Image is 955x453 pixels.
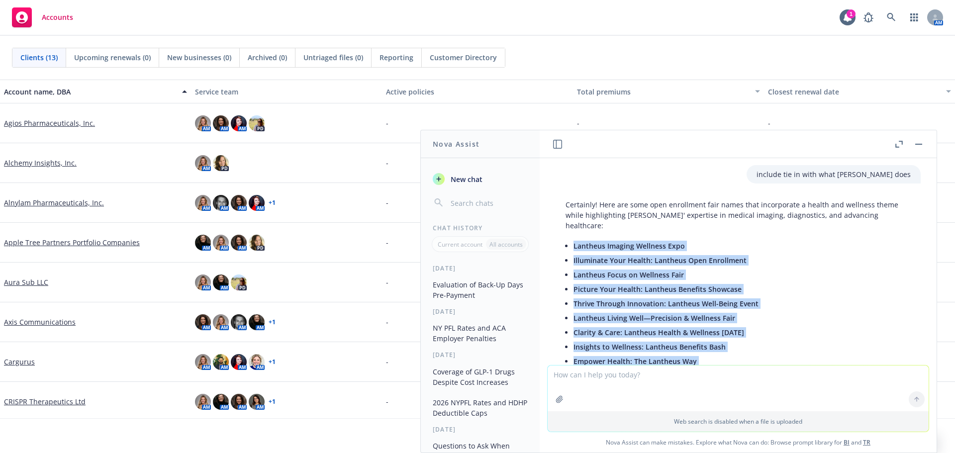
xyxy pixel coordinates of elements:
span: - [386,396,388,407]
span: Clarity & Care: Lantheus Health & Wellness [DATE] [573,328,744,337]
span: - [386,317,388,327]
span: Thrive Through Innovation: Lantheus Well-Being Event [573,299,759,308]
img: photo [249,115,265,131]
span: Archived (0) [248,52,287,63]
div: Active policies [386,87,569,97]
button: Service team [191,80,382,103]
a: Axis Communications [4,317,76,327]
img: photo [195,314,211,330]
div: [DATE] [421,351,540,359]
img: photo [231,195,247,211]
h1: Nova Assist [433,139,479,149]
span: Clients (13) [20,52,58,63]
span: Insights to Wellness: Lantheus Benefits Bash [573,342,726,352]
span: - [386,118,388,128]
img: photo [213,195,229,211]
img: photo [249,195,265,211]
a: CRISPR Therapeutics Ltd [4,396,86,407]
a: Aura Sub LLC [4,277,48,287]
p: Certainly! Here are some open enrollment fair names that incorporate a health and wellness theme ... [566,199,911,231]
button: Closest renewal date [764,80,955,103]
span: Reporting [380,52,413,63]
span: Lantheus Focus on Wellness Fair [573,270,684,279]
div: 1 [847,9,856,18]
img: photo [195,274,211,290]
span: Upcoming renewals (0) [74,52,151,63]
input: Search chats [449,196,528,210]
img: photo [195,394,211,410]
img: photo [195,195,211,211]
span: - [577,118,579,128]
img: photo [231,235,247,251]
a: Switch app [904,7,924,27]
span: Illuminate Your Health: Lantheus Open Enrollment [573,256,747,265]
div: [DATE] [421,264,540,272]
img: photo [195,115,211,131]
img: photo [213,274,229,290]
div: Total premiums [577,87,749,97]
img: photo [249,314,265,330]
button: 2026 NYPFL Rates and HDHP Deductible Caps [429,394,532,421]
img: photo [231,394,247,410]
p: include tie in with what [PERSON_NAME] does [757,169,911,180]
img: photo [231,354,247,370]
img: photo [213,235,229,251]
span: - [386,237,388,248]
img: photo [249,394,265,410]
span: Empower Health: The Lantheus Way [573,357,697,366]
a: Cargurus [4,357,35,367]
span: - [386,357,388,367]
div: Service team [195,87,378,97]
a: Apple Tree Partners Portfolio Companies [4,237,140,248]
a: Alchemy Insights, Inc. [4,158,77,168]
a: TR [863,438,870,447]
div: [DATE] [421,425,540,434]
div: Chat History [421,224,540,232]
span: - [768,118,770,128]
span: Accounts [42,13,73,21]
span: - [386,277,388,287]
button: Total premiums [573,80,764,103]
a: Report a Bug [859,7,878,27]
span: - [386,197,388,208]
img: photo [249,235,265,251]
span: - [386,158,388,168]
img: photo [231,274,247,290]
a: Alnylam Pharmaceuticals, Inc. [4,197,104,208]
span: New chat [449,174,482,184]
span: Picture Your Health: Lantheus Benefits Showcase [573,284,742,294]
img: photo [213,394,229,410]
img: photo [231,115,247,131]
button: Evaluation of Back-Up Days Pre-Payment [429,276,532,303]
img: photo [213,314,229,330]
p: Web search is disabled when a file is uploaded [554,417,923,426]
a: + 1 [269,359,276,365]
a: + 1 [269,399,276,405]
a: Accounts [8,3,77,31]
button: Active policies [382,80,573,103]
img: photo [195,155,211,171]
img: photo [195,235,211,251]
img: photo [195,354,211,370]
p: All accounts [489,240,523,249]
img: photo [249,354,265,370]
a: Agios Pharmaceuticals, Inc. [4,118,95,128]
button: Coverage of GLP-1 Drugs Despite Cost Increases [429,363,532,390]
span: Customer Directory [430,52,497,63]
div: [DATE] [421,307,540,316]
span: New businesses (0) [167,52,231,63]
a: BI [844,438,850,447]
img: photo [213,155,229,171]
a: Search [881,7,901,27]
img: photo [213,115,229,131]
span: Nova Assist can make mistakes. Explore what Nova can do: Browse prompt library for and [544,432,933,453]
div: Account name, DBA [4,87,176,97]
a: + 1 [269,319,276,325]
button: NY PFL Rates and ACA Employer Penalties [429,320,532,347]
button: New chat [429,170,532,188]
span: Untriaged files (0) [303,52,363,63]
p: Current account [438,240,482,249]
div: Closest renewal date [768,87,940,97]
span: Lantheus Living Well—Precision & Wellness Fair [573,313,735,323]
a: + 1 [269,200,276,206]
